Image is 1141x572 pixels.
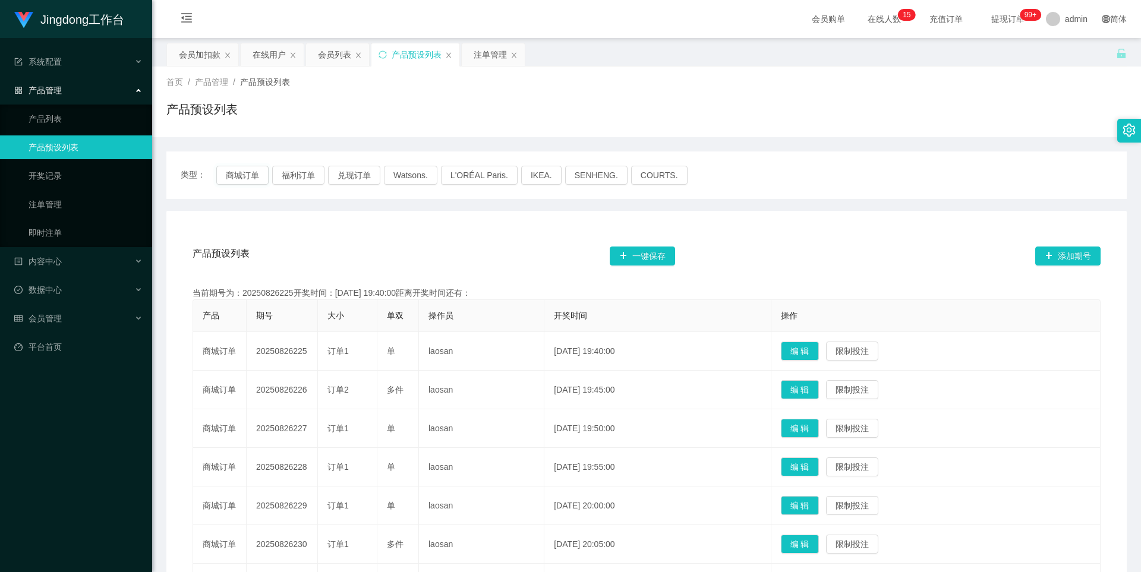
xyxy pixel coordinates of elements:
td: 20250826229 [247,486,318,525]
button: 限制投注 [826,342,878,361]
button: 图标: plus添加期号 [1035,247,1101,266]
button: Watsons. [384,166,437,185]
div: 会员列表 [318,43,351,66]
div: 会员加扣款 [179,43,220,66]
div: 在线用户 [253,43,286,66]
button: 限制投注 [826,457,878,476]
i: 图标: sync [379,50,387,59]
span: 订单1 [327,539,349,549]
td: 20250826227 [247,409,318,448]
i: 图标: form [14,58,23,66]
i: 图标: check-circle-o [14,286,23,294]
a: 图标: dashboard平台首页 [14,335,143,359]
td: 商城订单 [193,486,247,525]
button: 图标: plus一键保存 [610,247,675,266]
div: 注单管理 [474,43,507,66]
span: 订单1 [327,346,349,356]
button: 福利订单 [272,166,324,185]
i: 图标: global [1102,15,1110,23]
td: [DATE] 20:05:00 [544,525,771,564]
a: 注单管理 [29,192,143,216]
i: 图标: table [14,314,23,323]
td: 20250826225 [247,332,318,371]
td: laosan [419,371,544,409]
span: 提现订单 [985,15,1030,23]
span: 订单1 [327,424,349,433]
p: 5 [907,9,911,21]
span: 单 [387,346,395,356]
button: 商城订单 [216,166,269,185]
button: 编 辑 [781,457,819,476]
span: 订单2 [327,385,349,394]
td: 商城订单 [193,525,247,564]
p: 1 [903,9,907,21]
button: 限制投注 [826,535,878,554]
button: COURTS. [631,166,688,185]
button: 编 辑 [781,496,819,515]
td: [DATE] 19:55:00 [544,448,771,486]
span: 内容中心 [14,257,62,266]
span: 操作员 [428,311,453,320]
sup: 970 [1020,9,1041,21]
i: 图标: setting [1123,124,1136,137]
td: laosan [419,525,544,564]
button: 限制投注 [826,380,878,399]
button: 编 辑 [781,380,819,399]
button: L'ORÉAL Paris. [441,166,518,185]
i: 图标: profile [14,257,23,266]
span: 开奖时间 [554,311,587,320]
h1: 产品预设列表 [166,100,238,118]
td: laosan [419,332,544,371]
span: 产品管理 [195,77,228,87]
span: 产品 [203,311,219,320]
td: [DATE] 20:00:00 [544,486,771,525]
a: 开奖记录 [29,164,143,188]
button: IKEA. [521,166,562,185]
a: Jingdong工作台 [14,14,124,24]
i: 图标: close [510,52,518,59]
span: 产品预设列表 [240,77,290,87]
td: 商城订单 [193,448,247,486]
td: 商城订单 [193,409,247,448]
span: 订单1 [327,462,349,472]
i: 图标: unlock [1116,48,1127,59]
div: 当前期号为：20250826225开奖时间：[DATE] 19:40:00距离开奖时间还有： [193,287,1101,299]
span: 多件 [387,539,404,549]
span: 首页 [166,77,183,87]
span: / [233,77,235,87]
span: 单双 [387,311,404,320]
td: [DATE] 19:50:00 [544,409,771,448]
span: 多件 [387,385,404,394]
span: 单 [387,501,395,510]
button: 编 辑 [781,419,819,438]
span: 单 [387,424,395,433]
a: 产品预设列表 [29,135,143,159]
td: 商城订单 [193,332,247,371]
td: laosan [419,409,544,448]
td: laosan [419,486,544,525]
button: 编 辑 [781,342,819,361]
span: 充值订单 [923,15,969,23]
td: [DATE] 19:40:00 [544,332,771,371]
span: 会员管理 [14,314,62,323]
span: 类型： [181,166,216,185]
a: 即时注单 [29,221,143,245]
img: logo.9652507e.png [14,12,33,29]
div: 产品预设列表 [392,43,442,66]
span: 在线人数 [862,15,907,23]
span: 操作 [781,311,798,320]
td: 20250826226 [247,371,318,409]
button: 限制投注 [826,419,878,438]
span: 单 [387,462,395,472]
i: 图标: appstore-o [14,86,23,94]
span: 产品预设列表 [193,247,250,266]
button: 限制投注 [826,496,878,515]
td: 商城订单 [193,371,247,409]
span: / [188,77,190,87]
td: 20250826230 [247,525,318,564]
td: [DATE] 19:45:00 [544,371,771,409]
span: 系统配置 [14,57,62,67]
i: 图标: close [224,52,231,59]
i: 图标: close [355,52,362,59]
i: 图标: close [289,52,297,59]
